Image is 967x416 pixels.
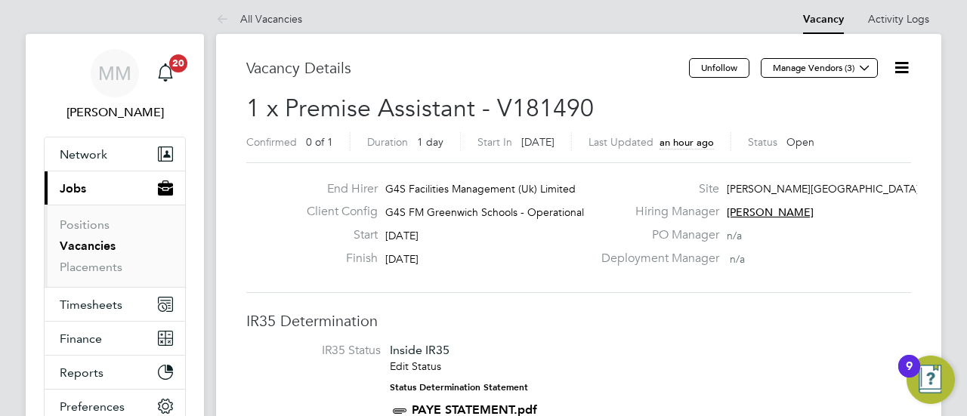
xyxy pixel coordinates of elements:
[44,49,186,122] a: MM[PERSON_NAME]
[660,136,714,149] span: an hour ago
[169,54,187,72] span: 20
[45,356,185,389] button: Reports
[295,227,378,243] label: Start
[592,204,719,220] label: Hiring Manager
[592,227,719,243] label: PO Manager
[868,12,929,26] a: Activity Logs
[748,135,777,149] label: Status
[150,49,181,97] a: 20
[60,147,107,162] span: Network
[906,366,913,386] div: 9
[390,343,450,357] span: Inside IR35
[60,260,122,274] a: Placements
[592,181,719,197] label: Site
[45,171,185,205] button: Jobs
[246,135,297,149] label: Confirmed
[246,58,689,78] h3: Vacancy Details
[761,58,878,78] button: Manage Vendors (3)
[803,13,844,26] a: Vacancy
[306,135,333,149] span: 0 of 1
[246,311,911,331] h3: IR35 Determination
[907,356,955,404] button: Open Resource Center, 9 new notifications
[60,181,86,196] span: Jobs
[246,94,594,123] span: 1 x Premise Assistant - V181490
[521,135,555,149] span: [DATE]
[385,229,419,242] span: [DATE]
[385,205,584,219] span: G4S FM Greenwich Schools - Operational
[385,252,419,266] span: [DATE]
[367,135,408,149] label: Duration
[261,343,381,359] label: IR35 Status
[385,182,576,196] span: G4S Facilities Management (Uk) Limited
[295,251,378,267] label: Finish
[592,251,719,267] label: Deployment Manager
[727,229,742,242] span: n/a
[60,365,103,380] span: Reports
[589,135,653,149] label: Last Updated
[60,239,116,253] a: Vacancies
[98,63,131,83] span: MM
[689,58,749,78] button: Unfollow
[417,135,443,149] span: 1 day
[390,359,441,373] a: Edit Status
[727,205,814,219] span: [PERSON_NAME]
[60,399,125,414] span: Preferences
[45,137,185,171] button: Network
[44,103,186,122] span: Monique Maussant
[45,288,185,321] button: Timesheets
[730,252,745,266] span: n/a
[45,205,185,287] div: Jobs
[295,181,378,197] label: End Hirer
[45,322,185,355] button: Finance
[60,217,110,232] a: Positions
[216,12,302,26] a: All Vacancies
[477,135,512,149] label: Start In
[295,204,378,220] label: Client Config
[390,382,528,393] strong: Status Determination Statement
[60,297,122,312] span: Timesheets
[60,331,102,346] span: Finance
[786,135,814,149] span: Open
